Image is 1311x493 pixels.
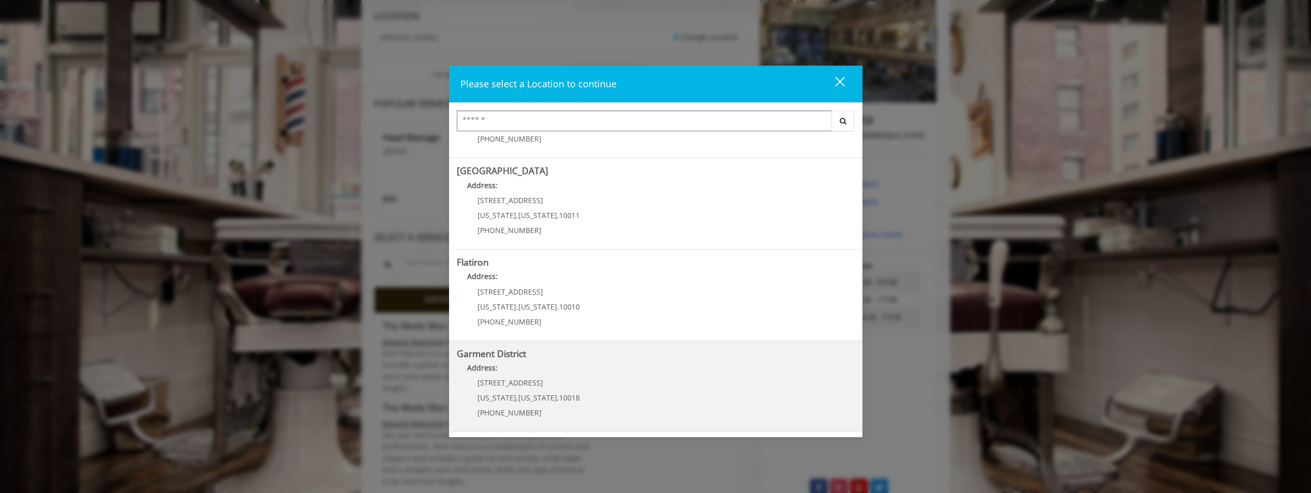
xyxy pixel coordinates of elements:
[467,180,498,190] b: Address:
[477,393,516,403] span: [US_STATE]
[457,347,526,360] b: Garment District
[477,408,542,418] span: [PHONE_NUMBER]
[477,378,543,388] span: [STREET_ADDRESS]
[477,210,516,220] span: [US_STATE]
[457,111,855,136] div: Center Select
[477,287,543,297] span: [STREET_ADDRESS]
[559,393,580,403] span: 10018
[518,210,557,220] span: [US_STATE]
[557,302,559,312] span: ,
[516,210,518,220] span: ,
[467,271,498,281] b: Address:
[457,111,832,131] input: Search Center
[557,210,559,220] span: ,
[477,317,542,327] span: [PHONE_NUMBER]
[518,393,557,403] span: [US_STATE]
[516,302,518,312] span: ,
[477,225,542,235] span: [PHONE_NUMBER]
[457,164,548,177] b: [GEOGRAPHIC_DATA]
[837,117,849,125] i: Search button
[460,78,616,90] span: Please select a Location to continue
[559,302,580,312] span: 10010
[477,195,543,205] span: [STREET_ADDRESS]
[816,73,851,95] button: close dialog
[516,393,518,403] span: ,
[823,76,844,91] div: close dialog
[477,302,516,312] span: [US_STATE]
[457,256,489,268] b: Flatiron
[477,134,542,144] span: [PHONE_NUMBER]
[559,210,580,220] span: 10011
[557,393,559,403] span: ,
[467,363,498,373] b: Address:
[518,302,557,312] span: [US_STATE]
